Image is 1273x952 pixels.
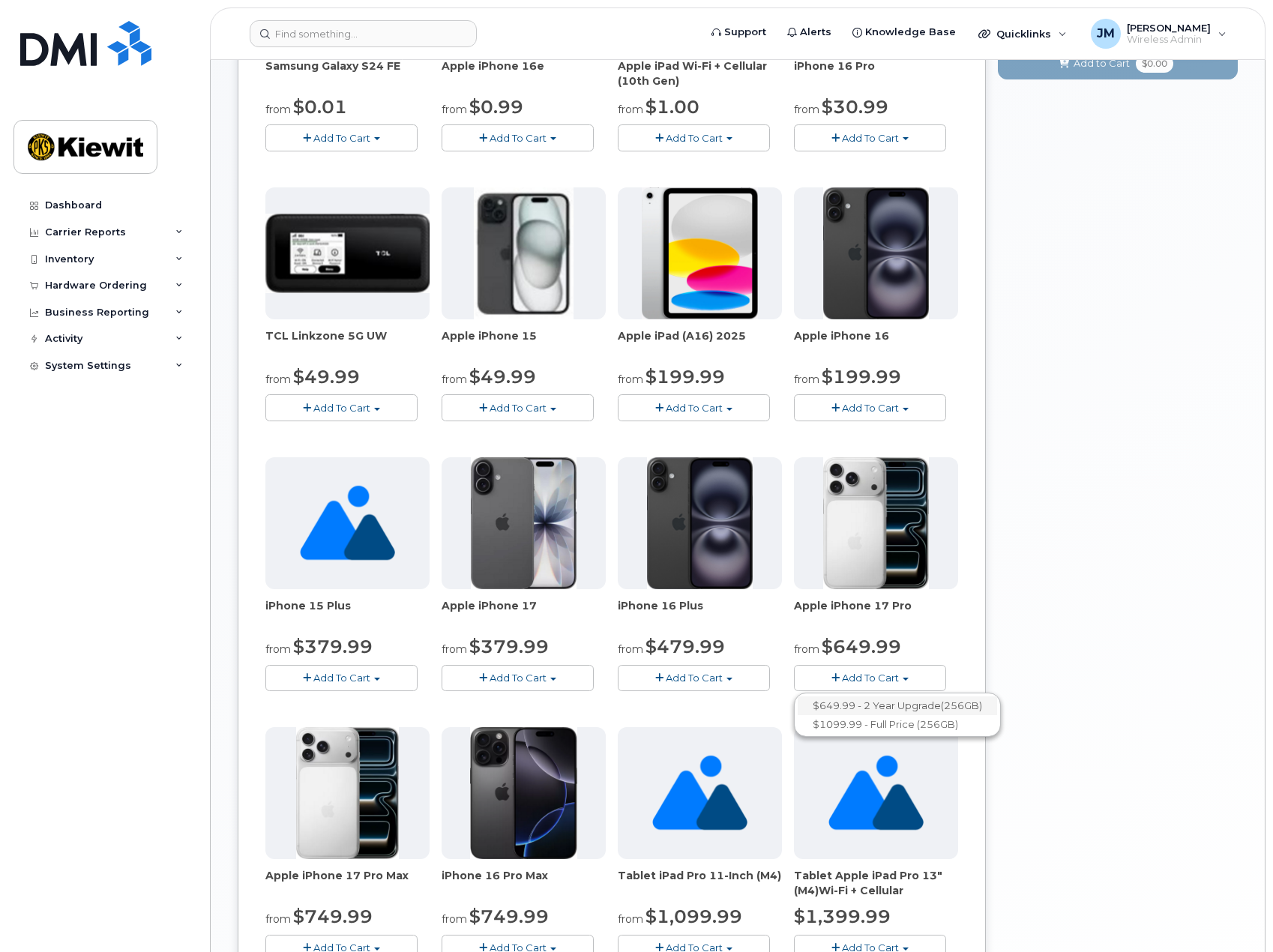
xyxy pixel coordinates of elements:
[724,25,766,40] span: Support
[823,457,930,589] img: iphone_17_pro.png
[618,124,770,151] button: Add To Cart
[265,214,430,293] img: linkzone5g.png
[1127,34,1211,46] span: Wireless Admin
[265,328,430,358] div: TCL Linkzone 5G UW
[490,132,547,144] span: Add To Cart
[442,912,467,926] small: from
[822,636,901,657] span: $649.99
[618,328,782,358] div: Apple iPad (A16) 2025
[442,103,467,116] small: from
[469,906,549,927] span: $749.99
[842,17,966,47] a: Knowledge Base
[647,457,753,589] img: iphone_16_plus.png
[822,96,888,118] span: $30.99
[822,366,901,388] span: $199.99
[1080,19,1237,49] div: Jason Muhle
[842,672,899,684] span: Add To Cart
[313,402,370,414] span: Add To Cart
[265,868,430,898] div: Apple iPhone 17 Pro Max
[470,727,577,859] img: iphone_16_pro.png
[865,25,956,40] span: Knowledge Base
[794,124,946,151] button: Add To Cart
[618,868,782,898] div: Tablet iPad Pro 11-Inch (M4)
[293,96,347,118] span: $0.01
[442,642,467,656] small: from
[442,598,606,628] div: Apple iPhone 17
[794,58,958,88] div: iPhone 16 Pro
[618,912,643,926] small: from
[1097,25,1115,43] span: JM
[1074,56,1130,70] span: Add to Cart
[800,25,831,40] span: Alerts
[666,402,723,414] span: Add To Cart
[469,636,549,657] span: $379.99
[777,17,842,47] a: Alerts
[618,642,643,656] small: from
[471,457,577,589] img: iphone_17.jpg
[469,96,523,118] span: $0.99
[490,672,547,684] span: Add To Cart
[296,727,398,859] img: iphone_17_pro_max.png
[642,187,758,319] img: ipad_11.png
[652,727,747,859] img: no_image_found-2caef05468ed5679b831cfe6fc140e25e0c280774317ffc20a367ab7fd17291e.png
[794,103,819,116] small: from
[645,636,725,657] span: $479.99
[794,906,891,927] span: $1,399.99
[618,598,782,628] span: iPhone 16 Plus
[794,328,958,358] div: Apple iPhone 16
[794,394,946,421] button: Add To Cart
[265,58,430,88] div: Samsung Galaxy S24 FE
[645,906,742,927] span: $1,099.99
[823,187,929,319] img: iphone_16_plus.png
[618,394,770,421] button: Add To Cart
[618,665,770,691] button: Add To Cart
[265,912,291,926] small: from
[265,598,430,628] div: iPhone 15 Plus
[442,58,606,88] div: Apple iPhone 16e
[442,373,467,386] small: from
[645,366,725,388] span: $199.99
[798,715,997,734] a: $1099.99 - Full Price (256GB)
[293,366,360,388] span: $49.99
[666,672,723,684] span: Add To Cart
[996,28,1051,40] span: Quicklinks
[442,124,594,151] button: Add To Cart
[1127,22,1211,34] span: [PERSON_NAME]
[794,665,946,691] button: Add To Cart
[701,17,777,47] a: Support
[250,20,477,47] input: Find something...
[265,124,418,151] button: Add To Cart
[618,373,643,386] small: from
[490,402,547,414] span: Add To Cart
[293,906,373,927] span: $749.99
[265,642,291,656] small: from
[794,642,819,656] small: from
[474,187,574,319] img: iphone15.jpg
[794,598,958,628] span: Apple iPhone 17 Pro
[313,672,370,684] span: Add To Cart
[794,868,958,898] div: Tablet Apple iPad Pro 13" (M4)Wi-Fi + Cellular
[300,457,395,589] img: no_image_found-2caef05468ed5679b831cfe6fc140e25e0c280774317ffc20a367ab7fd17291e.png
[293,636,373,657] span: $379.99
[442,328,606,358] div: Apple iPhone 15
[265,665,418,691] button: Add To Cart
[313,132,370,144] span: Add To Cart
[1208,887,1262,941] iframe: Messenger Launcher
[442,868,606,898] div: iPhone 16 Pro Max
[842,132,899,144] span: Add To Cart
[618,103,643,116] small: from
[798,696,997,715] a: $649.99 - 2 Year Upgrade(256GB)
[442,394,594,421] button: Add To Cart
[618,58,782,88] div: Apple iPad Wi-Fi + Cellular (10th Gen)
